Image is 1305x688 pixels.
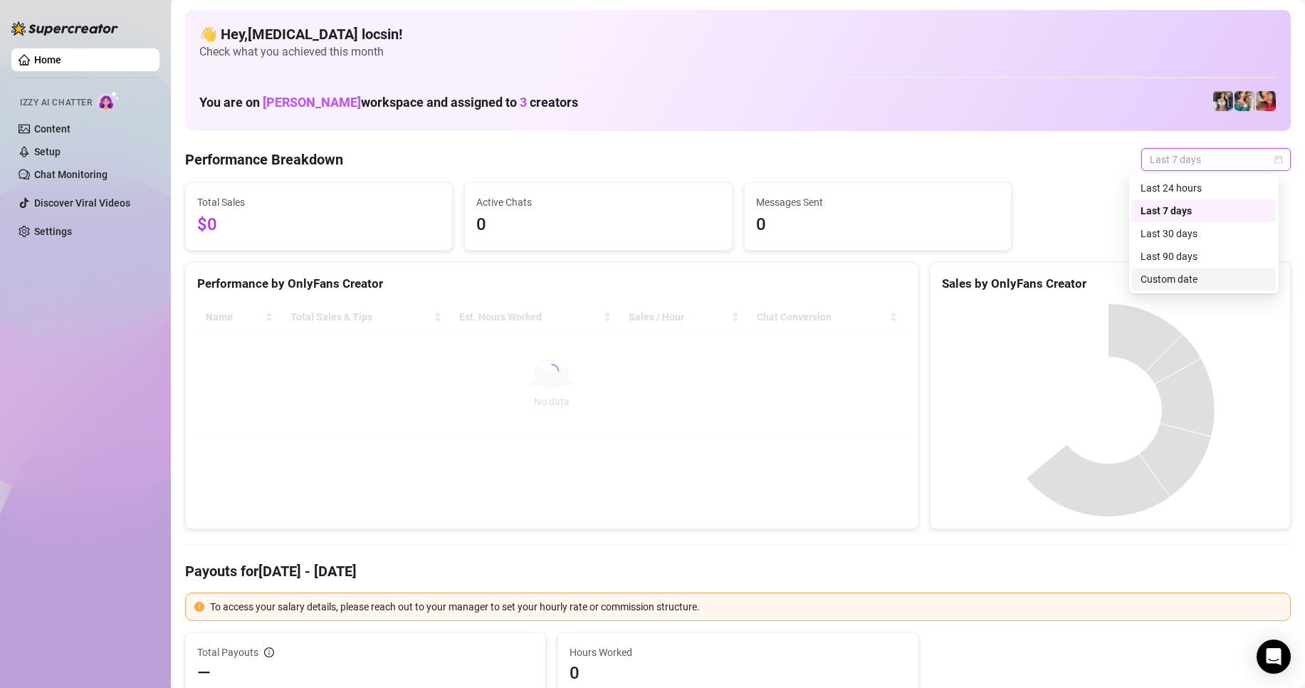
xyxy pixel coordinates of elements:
[1141,226,1267,241] div: Last 30 days
[34,146,61,157] a: Setup
[197,662,211,684] span: —
[210,599,1282,615] div: To access your salary details, please reach out to your manager to set your hourly rate or commis...
[34,197,130,209] a: Discover Viral Videos
[199,24,1277,44] h4: 👋 Hey, [MEDICAL_DATA] locsin !
[98,90,120,111] img: AI Chatter
[570,662,906,684] span: 0
[1257,640,1291,674] div: Open Intercom Messenger
[1141,180,1267,196] div: Last 24 hours
[1132,268,1276,291] div: Custom date
[1132,199,1276,222] div: Last 7 days
[1141,249,1267,264] div: Last 90 days
[1235,91,1254,111] img: Zaddy
[1213,91,1233,111] img: Katy
[185,150,343,170] h4: Performance Breakdown
[194,602,204,612] span: exclamation-circle
[199,95,578,110] h1: You are on workspace and assigned to creators
[1132,177,1276,199] div: Last 24 hours
[1141,271,1267,287] div: Custom date
[20,96,92,110] span: Izzy AI Chatter
[1132,245,1276,268] div: Last 90 days
[197,645,258,660] span: Total Payouts
[756,194,1000,210] span: Messages Sent
[197,274,906,293] div: Performance by OnlyFans Creator
[34,123,70,135] a: Content
[199,44,1277,60] span: Check what you achieved this month
[264,647,274,657] span: info-circle
[34,54,61,66] a: Home
[34,169,108,180] a: Chat Monitoring
[570,645,906,660] span: Hours Worked
[1150,149,1282,170] span: Last 7 days
[1132,222,1276,245] div: Last 30 days
[520,95,527,110] span: 3
[476,212,720,239] span: 0
[1141,203,1267,219] div: Last 7 days
[942,274,1279,293] div: Sales by OnlyFans Creator
[34,226,72,237] a: Settings
[1274,155,1283,164] span: calendar
[197,194,441,210] span: Total Sales
[263,95,361,110] span: [PERSON_NAME]
[756,212,1000,239] span: 0
[197,212,441,239] span: $0
[1256,91,1276,111] img: Vanessa
[185,561,1291,581] h4: Payouts for [DATE] - [DATE]
[543,362,561,380] span: loading
[11,21,118,36] img: logo-BBDzfeDw.svg
[476,194,720,210] span: Active Chats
